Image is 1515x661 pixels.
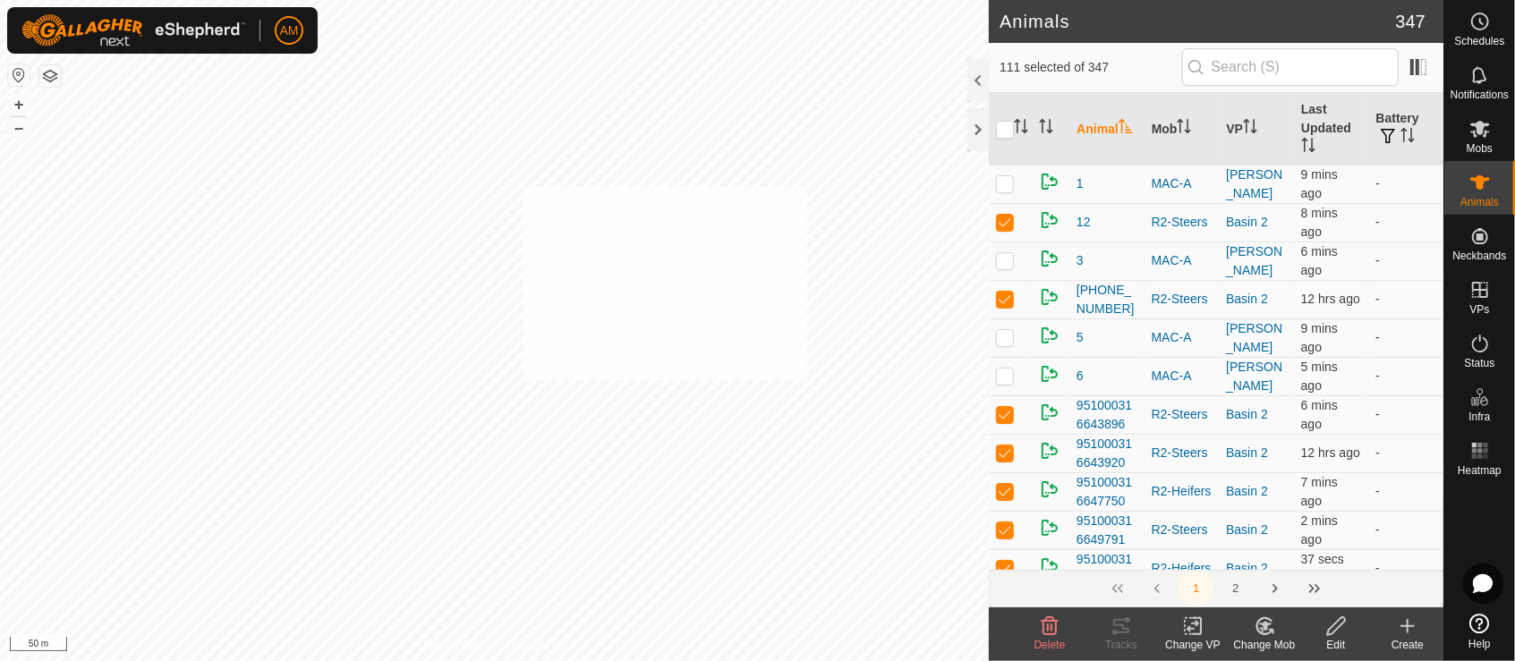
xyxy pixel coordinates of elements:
span: 12 [1077,213,1091,232]
td: - [1368,357,1443,395]
button: – [8,117,30,139]
th: Animal [1069,93,1145,165]
a: Help [1444,606,1515,657]
th: Last Updated [1294,93,1369,165]
div: R2-Steers [1152,405,1213,424]
span: 21 Aug 2025, 7:07 am [1301,206,1338,239]
th: Battery [1368,93,1443,165]
span: 21 Aug 2025, 7:14 am [1301,513,1338,547]
a: [PERSON_NAME] [1226,244,1282,277]
div: R2-Steers [1152,213,1213,232]
img: returning on [1039,402,1060,423]
a: Basin 2 [1226,445,1268,460]
span: AM [280,21,299,40]
span: 21 Aug 2025, 7:08 am [1301,475,1338,508]
img: Gallagher Logo [21,14,245,47]
span: 21 Aug 2025, 7:10 am [1301,244,1338,277]
span: [PHONE_NUMBER] [1077,281,1137,318]
span: Infra [1468,411,1490,422]
img: returning on [1039,517,1060,538]
td: - [1368,434,1443,472]
th: VP [1219,93,1294,165]
img: returning on [1039,209,1060,231]
p-sorticon: Activate to sort [1119,122,1133,136]
span: 5 [1077,328,1084,347]
td: - [1368,511,1443,549]
span: VPs [1469,304,1489,315]
a: Privacy Policy [424,638,491,654]
img: returning on [1039,171,1060,192]
p-sorticon: Activate to sort [1243,122,1257,136]
div: Create [1372,637,1443,653]
button: Reset Map [8,64,30,86]
span: Heatmap [1458,465,1502,476]
span: 21 Aug 2025, 7:06 am [1301,167,1338,200]
div: R2-Heifers [1152,482,1213,501]
img: returning on [1039,555,1060,577]
span: Neckbands [1452,250,1506,261]
td: - [1368,242,1443,280]
div: MAC-A [1152,174,1213,193]
span: Status [1464,358,1494,369]
a: [PERSON_NAME] [1226,167,1282,200]
span: Schedules [1454,36,1504,47]
p-sorticon: Activate to sort [1301,140,1315,155]
button: Last Page [1297,571,1332,606]
span: Mobs [1467,143,1493,154]
div: R2-Steers [1152,521,1213,539]
a: [PERSON_NAME] [1226,321,1282,354]
div: MAC-A [1152,251,1213,270]
a: [PERSON_NAME] [1226,360,1282,393]
img: returning on [1039,286,1060,308]
span: Animals [1460,197,1499,208]
span: 111 selected of 347 [1000,58,1182,77]
span: 951000316643896 [1077,396,1137,434]
button: 2 [1218,571,1254,606]
img: returning on [1039,325,1060,346]
p-sorticon: Activate to sort [1039,122,1053,136]
a: Basin 2 [1226,522,1268,537]
span: 21 Aug 2025, 7:10 am [1301,360,1338,393]
span: 951000316643920 [1077,435,1137,472]
p-sorticon: Activate to sort [1014,122,1028,136]
span: 951000316647750 [1077,473,1137,511]
td: - [1368,472,1443,511]
a: Basin 2 [1226,292,1268,306]
input: Search (S) [1182,48,1399,86]
td: - [1368,165,1443,203]
a: Contact Us [512,638,565,654]
div: R2-Steers [1152,290,1213,309]
a: Basin 2 [1226,407,1268,421]
img: returning on [1039,440,1060,462]
td: - [1368,203,1443,242]
td: - [1368,318,1443,357]
span: 21 Aug 2025, 7:06 am [1301,321,1338,354]
span: Help [1468,639,1491,649]
button: 1 [1179,571,1214,606]
span: 3 [1077,251,1084,270]
span: 20 Aug 2025, 6:45 pm [1301,445,1360,460]
div: R2-Steers [1152,444,1213,462]
span: Notifications [1451,89,1509,100]
span: 1 [1077,174,1084,193]
p-sorticon: Activate to sort [1177,122,1191,136]
button: Next Page [1257,571,1293,606]
div: Change VP [1157,637,1229,653]
span: 6 [1077,367,1084,386]
div: R2-Heifers [1152,559,1213,578]
span: 21 Aug 2025, 7:09 am [1301,398,1338,431]
span: Delete [1034,639,1066,651]
a: Basin 2 [1226,561,1268,575]
div: Tracks [1085,637,1157,653]
a: Basin 2 [1226,484,1268,498]
span: 951000316652749 [1077,550,1137,588]
img: returning on [1039,363,1060,385]
button: Map Layers [39,65,61,87]
div: Edit [1300,637,1372,653]
a: Basin 2 [1226,215,1268,229]
div: MAC-A [1152,367,1213,386]
td: - [1368,280,1443,318]
p-sorticon: Activate to sort [1400,131,1415,145]
div: Change Mob [1229,637,1300,653]
td: - [1368,549,1443,588]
